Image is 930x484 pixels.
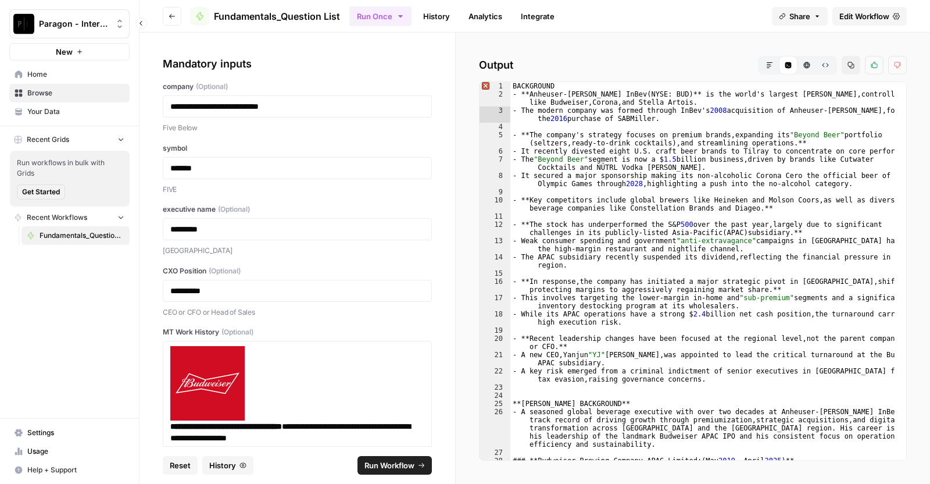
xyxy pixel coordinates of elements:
[163,184,432,195] p: FIVE
[480,188,510,196] div: 9
[9,461,130,479] button: Help + Support
[480,392,510,400] div: 24
[480,155,510,172] div: 7
[209,460,236,471] span: History
[17,184,65,200] button: Get Started
[9,84,130,102] a: Browse
[480,82,510,90] div: 1
[27,212,87,223] span: Recent Workflows
[480,220,510,237] div: 12
[480,196,510,212] div: 10
[480,237,510,253] div: 13
[480,253,510,269] div: 14
[480,172,510,188] div: 8
[170,460,191,471] span: Reset
[191,7,340,26] a: Fundamentals_Question List
[480,351,510,367] div: 21
[163,327,432,337] label: MT Work History
[163,307,432,318] p: CEO or CFO or Head of Sales
[209,266,241,276] span: (Optional)
[480,147,510,155] div: 6
[39,18,109,30] span: Paragon - Internal Usage
[27,69,124,80] span: Home
[56,46,73,58] span: New
[480,106,510,123] div: 3
[22,226,130,245] a: Fundamentals_Question List
[218,204,250,215] span: (Optional)
[27,428,124,438] span: Settings
[349,6,412,26] button: Run Once
[480,457,510,465] div: 28
[480,131,510,147] div: 5
[480,90,510,106] div: 2
[789,10,810,22] span: Share
[480,334,510,351] div: 20
[13,13,34,34] img: Paragon - Internal Usage Logo
[9,442,130,461] a: Usage
[17,158,123,179] span: Run workflows in bulk with Grids
[480,123,510,131] div: 4
[27,88,124,98] span: Browse
[27,465,124,475] span: Help + Support
[214,9,340,23] span: Fundamentals_Question List
[163,266,432,276] label: CXO Position
[480,269,510,277] div: 15
[480,82,490,90] span: Error, read annotations row 1
[839,10,889,22] span: Edit Workflow
[27,106,124,117] span: Your Data
[480,277,510,294] div: 16
[22,187,60,197] span: Get Started
[202,456,253,475] button: History
[9,102,130,121] a: Your Data
[480,310,510,326] div: 18
[416,7,457,26] a: History
[163,81,432,92] label: company
[9,424,130,442] a: Settings
[364,460,414,471] span: Run Workflow
[480,400,510,408] div: 25
[9,65,130,84] a: Home
[514,7,561,26] a: Integrate
[480,212,510,220] div: 11
[480,449,510,457] div: 27
[163,143,432,154] label: symbol
[772,7,828,26] button: Share
[480,383,510,392] div: 23
[163,245,432,257] p: [GEOGRAPHIC_DATA]
[9,43,130,61] button: New
[480,326,510,334] div: 19
[480,367,510,383] div: 22
[9,209,130,226] button: Recent Workflows
[9,9,130,38] button: Workspace: Paragon - Internal Usage
[27,446,124,457] span: Usage
[832,7,907,26] a: Edit Workflow
[221,327,253,337] span: (Optional)
[27,134,69,145] span: Recent Grids
[163,56,432,72] div: Mandatory inputs
[480,294,510,310] div: 17
[196,81,228,92] span: (Optional)
[163,122,432,134] p: Five Below
[163,204,432,215] label: executive name
[357,456,432,475] button: Run Workflow
[40,230,124,241] span: Fundamentals_Question List
[462,7,509,26] a: Analytics
[479,56,907,74] h2: Output
[9,131,130,148] button: Recent Grids
[480,408,510,449] div: 26
[163,456,198,475] button: Reset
